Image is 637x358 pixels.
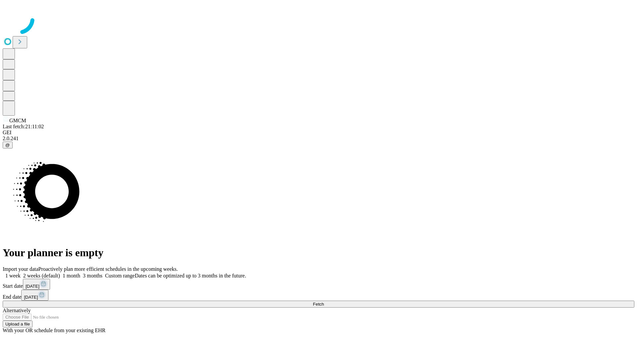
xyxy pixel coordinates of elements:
[313,302,324,307] span: Fetch
[5,273,21,278] span: 1 week
[3,247,634,259] h1: Your planner is empty
[83,273,103,278] span: 3 months
[23,273,60,278] span: 2 weeks (default)
[3,142,13,149] button: @
[3,301,634,308] button: Fetch
[3,279,634,290] div: Start date
[105,273,135,278] span: Custom range
[3,321,33,328] button: Upload a file
[3,124,44,129] span: Last fetch: 21:11:02
[3,136,634,142] div: 2.0.241
[3,290,634,301] div: End date
[135,273,246,278] span: Dates can be optimized up to 3 months in the future.
[24,295,38,300] span: [DATE]
[38,266,178,272] span: Proactively plan more efficient schedules in the upcoming weeks.
[3,308,31,313] span: Alternatively
[3,266,38,272] span: Import your data
[3,328,106,333] span: With your OR schedule from your existing EHR
[63,273,80,278] span: 1 month
[5,143,10,148] span: @
[9,118,26,123] span: GMCM
[3,130,634,136] div: GEI
[23,279,50,290] button: [DATE]
[26,284,39,289] span: [DATE]
[21,290,48,301] button: [DATE]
